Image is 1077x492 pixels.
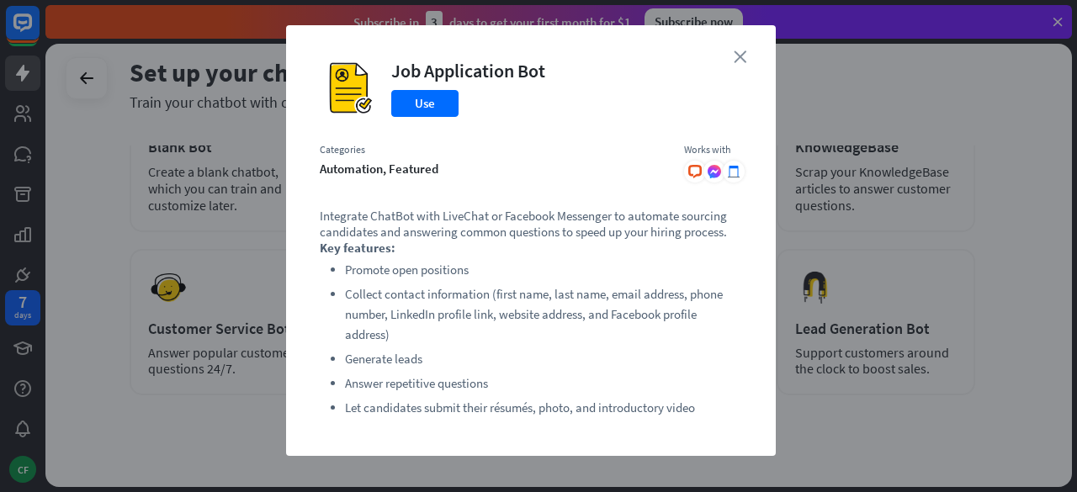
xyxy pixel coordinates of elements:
[391,90,459,117] button: Use
[345,349,742,369] li: Generate leads
[345,260,742,280] li: Promote open positions
[391,59,545,82] div: Job Application Bot
[734,50,746,63] i: close
[320,240,395,256] strong: Key features:
[320,143,667,156] div: Categories
[345,284,742,345] li: Collect contact information (first name, last name, email address, phone number, LinkedIn profile...
[320,208,742,240] p: Integrate ChatBot with LiveChat or Facebook Messenger to automate sourcing candidates and answeri...
[684,143,742,156] div: Works with
[345,398,742,418] li: Let candidates submit their résumés, photo, and introductory video
[345,373,742,394] li: Answer repetitive questions
[13,7,64,57] button: Open LiveChat chat widget
[320,59,379,118] img: Job Application Bot
[320,161,667,177] div: automation, featured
